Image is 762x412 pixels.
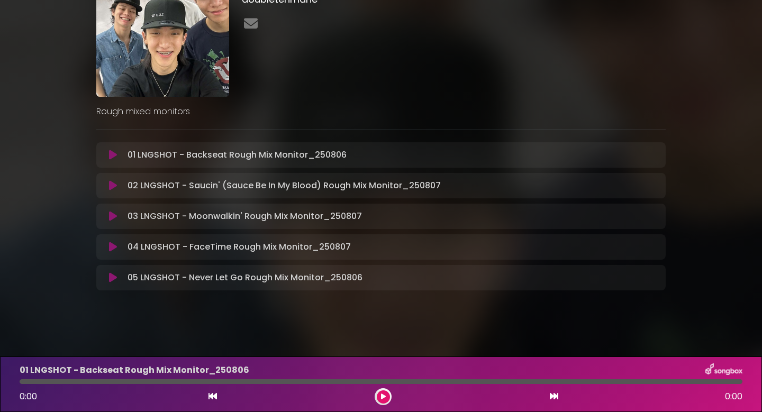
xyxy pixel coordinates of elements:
p: Rough mixed monitors [96,105,666,118]
p: 04 LNGSHOT - FaceTime Rough Mix Monitor_250807 [128,241,351,253]
p: 05 LNGSHOT - Never Let Go Rough Mix Monitor_250806 [128,271,362,284]
p: 03 LNGSHOT - Moonwalkin' Rough Mix Monitor_250807 [128,210,362,223]
p: 01 LNGSHOT - Backseat Rough Mix Monitor_250806 [128,149,347,161]
p: 02 LNGSHOT - Saucin' (Sauce Be In My Blood) Rough Mix Monitor_250807 [128,179,441,192]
